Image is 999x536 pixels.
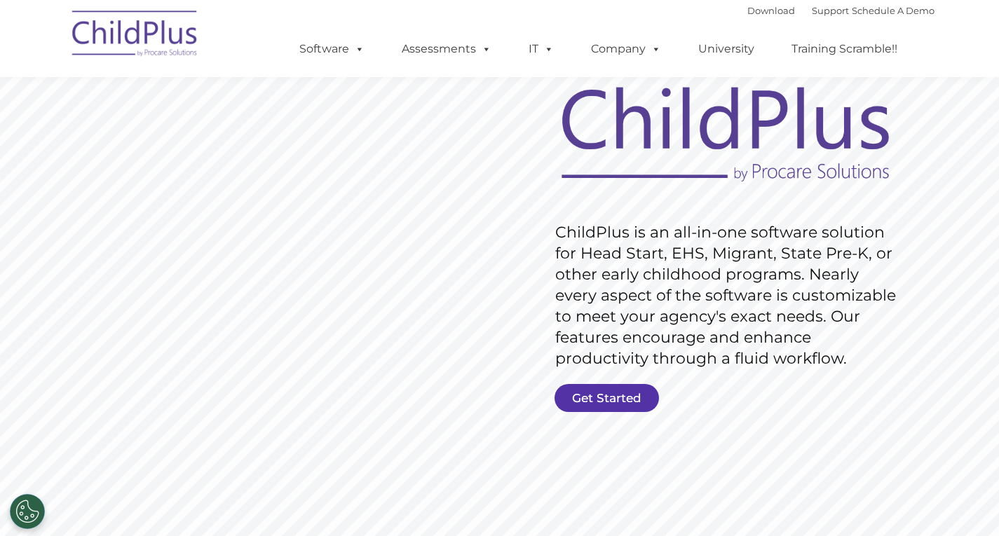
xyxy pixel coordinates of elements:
a: Training Scramble!! [777,35,911,63]
font: | [747,5,935,16]
a: Software [285,35,379,63]
a: Assessments [388,35,505,63]
a: IT [515,35,568,63]
iframe: Chat Widget [770,385,999,536]
rs-layer: ChildPlus is an all-in-one software solution for Head Start, EHS, Migrant, State Pre-K, or other ... [555,222,903,369]
button: Cookies Settings [10,494,45,529]
a: University [684,35,768,63]
img: ChildPlus by Procare Solutions [65,1,205,71]
a: Schedule A Demo [852,5,935,16]
a: Get Started [555,384,659,412]
a: Support [812,5,849,16]
a: Download [747,5,795,16]
a: Company [577,35,675,63]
